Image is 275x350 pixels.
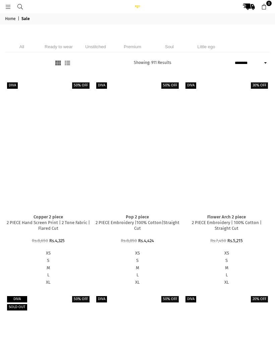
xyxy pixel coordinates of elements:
label: S [95,258,180,264]
label: XL [5,280,91,285]
label: S [5,258,91,264]
label: Diva [7,82,18,89]
span: Rs.4,424 [138,238,154,243]
a: Flower Arch 2 piece [207,214,246,219]
button: ADVANCE FILTER [5,59,50,67]
a: Pop 2 piece [126,214,149,219]
a: Search [14,4,26,9]
p: 2 PIECE Embroidery |100% Cotton|Straight Cut [95,220,180,231]
label: L [5,272,91,278]
a: Flower Arch 2 piece [184,81,270,209]
label: Diva [96,296,107,302]
li: Unstitched [79,41,112,52]
label: M [184,265,270,271]
label: XS [184,251,270,256]
span: Showing: 911 Results [134,60,171,65]
span: Sold out [9,305,25,309]
img: Ego [131,5,144,8]
span: Rs.8,850 [121,238,137,243]
li: All [5,41,39,52]
span: Rs.8,650 [32,238,48,243]
span: | [18,16,20,22]
label: XL [95,280,180,285]
span: Rs.7,450 [210,238,226,243]
li: Little ego [189,41,223,52]
label: XL [184,280,270,285]
label: XS [95,251,180,256]
span: 0 [266,1,272,6]
button: Grid View [53,60,63,66]
label: 50% off [161,82,179,89]
span: Rs.4,325 [49,238,65,243]
label: 50% off [72,296,90,302]
a: Pop 2 piece [95,81,180,209]
p: 2 PIECE Hand Screen Print | 2 Tone Fabric | Flared Cut [5,220,91,231]
button: List View [63,60,72,66]
label: Diva [185,296,196,302]
label: 20% off [251,296,268,302]
a: Menu [2,4,14,9]
label: M [5,265,91,271]
label: S [184,258,270,264]
label: L [184,272,270,278]
span: Sale [21,16,31,22]
a: Copper 2 piece [5,81,91,209]
p: 2 PIECE Embroidery | 100% Cotton | Straight Cut [184,220,270,231]
li: Soul [153,41,186,52]
label: M [95,265,180,271]
span: Rs.5,215 [227,238,243,243]
a: Home [5,16,17,22]
a: 0 [258,1,270,13]
label: 50% off [72,82,90,89]
label: L [95,272,180,278]
label: Diva [96,82,107,89]
label: XS [5,251,91,256]
label: 50% off [161,296,179,302]
label: Diva [7,296,27,302]
label: 30% off [251,82,268,89]
label: Diva [185,82,196,89]
a: Copper 2 piece [34,214,63,219]
li: Ready to wear [42,41,75,52]
li: Premium [116,41,149,52]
